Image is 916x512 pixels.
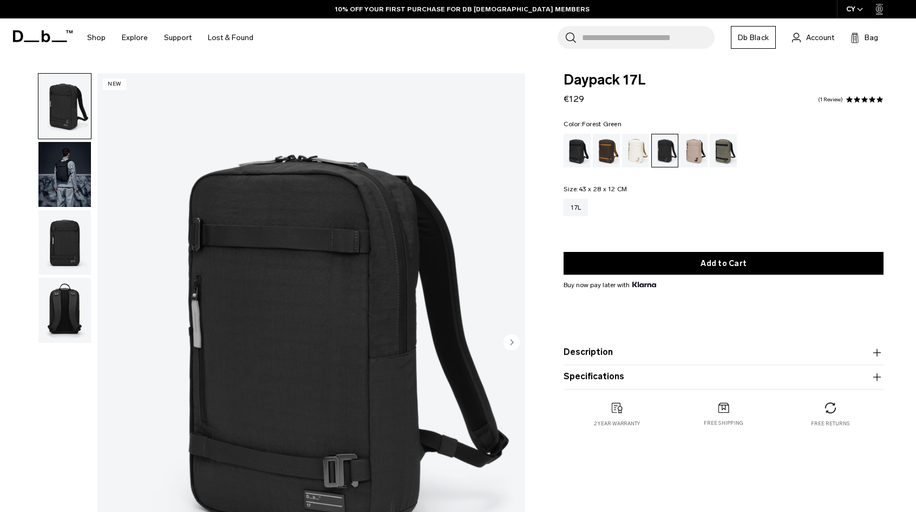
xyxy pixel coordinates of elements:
[731,26,776,49] a: Db Black
[632,282,656,287] img: {"height" => 20, "alt" => "Klarna"}
[564,371,884,384] button: Specifications
[564,121,621,127] legend: Color:
[681,134,708,167] a: Fogbow Beige
[122,18,148,57] a: Explore
[564,134,591,167] a: Black Out
[811,420,849,427] p: Free returns
[38,141,91,208] button: Daypack 17L Charcoal Grey
[38,278,91,343] img: Daypack 17L Charcoal Grey
[582,120,621,128] span: Forest Green
[564,73,884,87] span: Daypack 17L
[564,252,884,275] button: Add to Cart
[79,18,261,57] nav: Main Navigation
[503,334,520,353] button: Next slide
[850,31,878,44] button: Bag
[651,134,678,167] a: Charcoal Grey
[564,186,627,192] legend: Size:
[704,419,743,427] p: Free shipping
[335,4,590,14] a: 10% OFF YOUR FIRST PURCHASE FOR DB [DEMOGRAPHIC_DATA] MEMBERS
[38,210,91,276] button: Daypack 17L Charcoal Grey
[38,142,91,207] img: Daypack 17L Charcoal Grey
[564,94,584,104] span: €129
[564,199,588,216] a: 17L
[593,134,620,167] a: Espresso
[792,31,834,44] a: Account
[579,185,627,193] span: 43 x 28 x 12 CM
[38,277,91,344] button: Daypack 17L Charcoal Grey
[87,18,106,57] a: Shop
[208,18,253,57] a: Lost & Found
[564,346,884,359] button: Description
[622,134,649,167] a: Oatmilk
[564,280,656,290] span: Buy now pay later with
[38,73,91,139] button: Daypack 17L Charcoal Grey
[103,79,126,90] p: New
[594,420,640,427] p: 2 year warranty
[806,32,834,43] span: Account
[865,32,878,43] span: Bag
[164,18,192,57] a: Support
[38,210,91,275] img: Daypack 17L Charcoal Grey
[710,134,737,167] a: Forest Green
[818,97,843,102] a: 1 reviews
[38,74,91,139] img: Daypack 17L Charcoal Grey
